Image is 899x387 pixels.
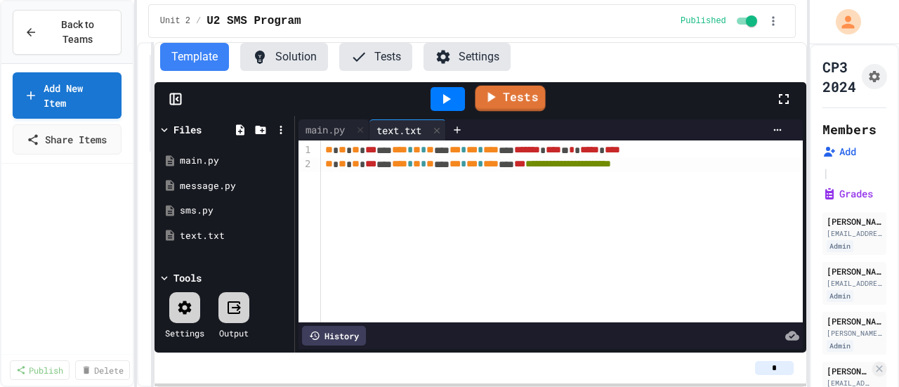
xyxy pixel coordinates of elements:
div: Tools [173,270,202,285]
h1: CP3 2024 [822,57,856,96]
div: main.py [298,122,352,137]
div: Admin [827,240,853,252]
button: Add [822,145,856,159]
div: [PERSON_NAME][EMAIL_ADDRESS][PERSON_NAME][DOMAIN_NAME] [827,328,882,339]
iframe: chat widget [840,331,885,373]
span: Published [681,15,726,27]
span: Back to Teams [46,18,110,47]
button: Settings [424,43,511,71]
div: 1 [298,143,313,157]
div: Content is published and visible to students [681,13,760,29]
div: Admin [827,340,853,352]
button: Assignment Settings [862,64,887,89]
span: | [822,164,829,181]
button: Tests [339,43,412,71]
a: Add New Item [13,72,122,119]
a: Tests [475,86,546,112]
div: [EMAIL_ADDRESS][DOMAIN_NAME] [827,228,882,239]
span: / [196,15,201,27]
div: Settings [165,327,204,339]
span: U2 SMS Program [206,13,301,29]
div: [PERSON_NAME] [827,215,882,228]
button: Solution [240,43,328,71]
div: [PERSON_NAME] :) [827,365,870,377]
h2: Members [822,119,877,139]
div: Files [173,122,202,137]
button: Back to Teams [13,10,122,55]
div: main.py [180,154,289,168]
button: Grades [822,187,873,201]
div: History [302,326,366,346]
div: sms.py [180,204,289,218]
div: main.py [298,119,369,140]
a: Publish [10,360,70,380]
div: message.py [180,179,289,193]
span: Unit 2 [160,15,190,27]
div: Output [219,327,249,339]
button: Template [160,43,229,71]
div: text.txt [180,229,289,243]
div: 2 [298,157,313,171]
a: Delete [75,360,130,380]
a: Share Items [13,124,122,155]
div: text.txt [369,119,446,140]
div: text.txt [369,123,428,138]
div: My Account [821,6,865,38]
iframe: chat widget [782,270,885,329]
div: [PERSON_NAME] dev [827,265,882,277]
